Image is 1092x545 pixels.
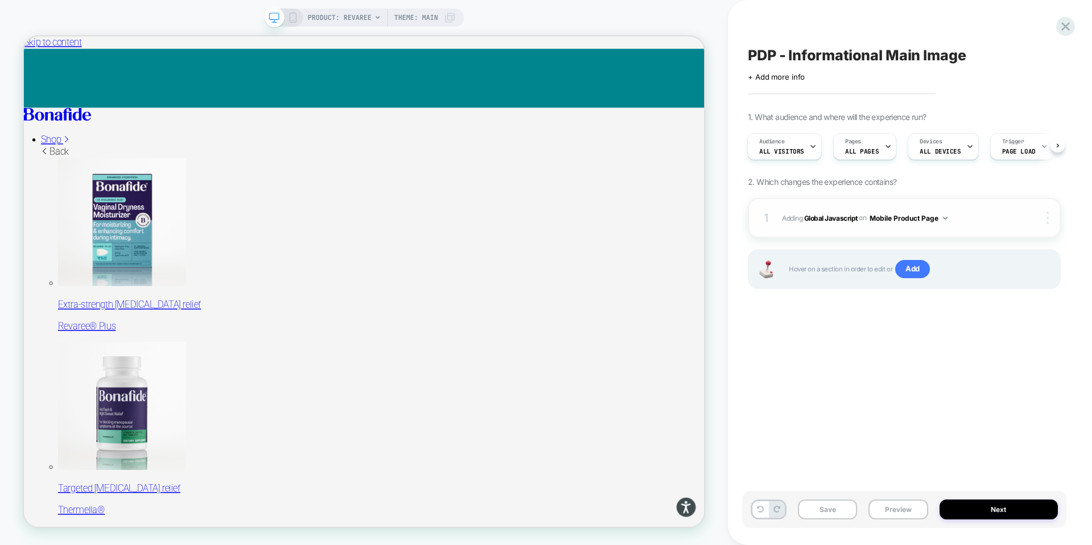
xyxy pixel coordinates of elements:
img: Revaree Plus [45,162,216,333]
img: down arrow [943,217,948,220]
span: Page Load [1002,147,1036,155]
span: Pages [845,138,861,146]
button: Preview [868,499,928,519]
span: 2. Which changes the experience contains? [748,177,896,187]
span: PRODUCT: Revaree [308,9,371,27]
span: Adding [782,211,1007,225]
span: All Visitors [759,147,804,155]
img: close [1046,212,1049,224]
b: Global Javascript [804,213,858,222]
span: 1. What audience and where will the experience run? [748,112,926,122]
button: Mobile Product Page [870,211,948,225]
span: Theme: MAIN [394,9,438,27]
span: Back [23,146,60,160]
p: Extra-strength [MEDICAL_DATA] relief [45,350,907,366]
span: Trigger [1002,138,1024,146]
span: Audience [759,138,785,146]
img: Joystick [755,261,777,278]
p: Revaree® Plus [45,378,907,395]
span: PDP - Informational Main Image [748,47,966,64]
span: ALL DEVICES [920,147,961,155]
span: Add [895,260,930,278]
span: Hover on a section in order to edit or [789,260,1048,278]
a: Revaree Plus Extra-strength [MEDICAL_DATA] relief Revaree® Plus [45,162,907,395]
span: Shop [23,130,49,144]
span: Devices [920,138,942,146]
button: Next [940,499,1058,519]
div: 1 [760,208,772,228]
a: Shop [23,130,61,144]
button: Save [798,499,857,519]
span: ALL PAGES [845,147,879,155]
span: + Add more info [748,72,805,81]
span: on [859,212,866,224]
